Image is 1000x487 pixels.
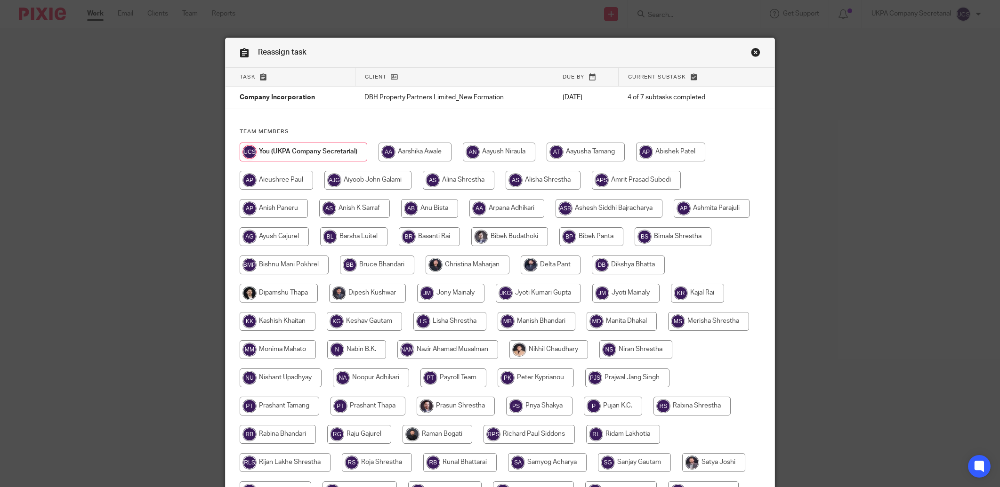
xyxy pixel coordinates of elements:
[628,74,686,80] span: Current subtask
[364,93,543,102] p: DBH Property Partners Limited_New Formation
[240,95,315,101] span: Company Incorporation
[365,74,387,80] span: Client
[240,74,256,80] span: Task
[258,48,306,56] span: Reassign task
[618,87,739,109] td: 4 of 7 subtasks completed
[563,93,609,102] p: [DATE]
[240,128,760,136] h4: Team members
[751,48,760,60] a: Close this dialog window
[563,74,584,80] span: Due by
